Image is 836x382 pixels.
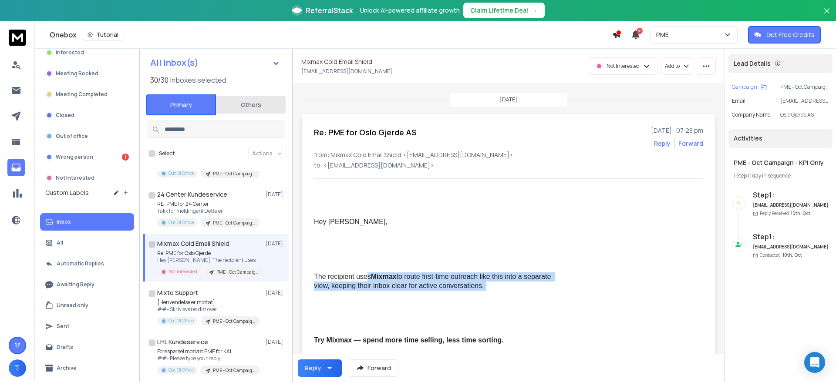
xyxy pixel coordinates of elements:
p: Not Interested [607,63,640,70]
button: Meeting Booked [40,65,134,82]
button: Get Free Credits [748,26,821,44]
button: Close banner [821,5,833,26]
p: PME - Oct Campaign - KPI Only [780,84,829,90]
p: Wrong person [56,154,93,161]
h1: All Inbox(s) [150,58,199,67]
button: Meeting Completed [40,86,134,103]
div: Activities [728,129,833,148]
button: Primary [146,94,216,115]
p: Campaign [732,84,757,90]
button: Reply [298,359,342,377]
p: Archive [57,365,77,372]
button: Sent [40,318,134,335]
p: [EMAIL_ADDRESS][DOMAIN_NAME] [301,68,392,75]
strong: Try Mixmax — spend more time selling, less time sorting. [314,336,504,344]
span: 1 Step [734,172,747,179]
button: Awaiting Reply [40,276,134,293]
button: Forward [349,359,398,377]
h3: Custom Labels [45,188,89,197]
p: Unread only [57,302,88,309]
span: 1 day in sequence [750,172,791,179]
div: Hey [PERSON_NAME], [314,218,568,227]
h1: Re: PME for Oslo Gjerde AS [314,126,417,138]
p: Sent [57,323,69,330]
div: The recipient uses to route first-time outreach like this into a separate view, keeping their inb... [314,272,568,291]
p: [Henvendelse er mottat] [157,299,260,306]
button: Out of office [40,127,134,145]
p: Out Of Office [169,367,194,373]
p: Unlock AI-powered affiliate growth [360,6,460,15]
p: to: <[EMAIL_ADDRESS][DOMAIN_NAME]> [314,161,703,170]
span: 30 / 30 [150,75,169,85]
p: ##- Skriv svaret ditt over [157,306,260,313]
h1: Mixto Support [157,288,198,297]
p: PME - Oct Campaign - KPI Only [213,367,255,374]
p: Hey [PERSON_NAME], The recipient uses Mixmax [157,257,262,264]
p: Oslo Gjerde AS [780,111,829,118]
button: Not Interested [40,169,134,187]
span: ReferralStack [306,5,353,16]
p: ##- Please type your reply [157,355,260,362]
p: [DATE] : 07:28 pm [651,126,703,135]
strong: Mixmax [371,273,397,280]
p: Forespørsel mottatt PME for KAL [157,348,260,355]
div: | [734,172,827,179]
p: Awaiting Reply [57,281,94,288]
p: Meeting Completed [56,91,108,98]
div: Reply [305,364,321,372]
button: Others [216,95,286,114]
button: Closed [40,107,134,124]
button: Tutorial [82,29,124,41]
p: Takk for meldingen! Dette er [157,208,260,214]
p: Out Of Office [169,318,194,324]
div: Open Intercom Messenger [804,352,825,373]
p: Add to [665,63,680,70]
p: Lead Details [734,59,771,68]
span: 50 [637,28,643,34]
p: Out Of Office [169,170,194,177]
p: Company Name [732,111,770,118]
p: Re: PME for Oslo Gjerde [157,250,262,257]
p: Get Free Credits [766,30,815,39]
h6: [EMAIL_ADDRESS][DOMAIN_NAME] [753,244,829,250]
h6: Step 1 : [753,190,829,200]
button: All Inbox(s) [143,54,287,71]
p: RE: PME for 24 Center [157,201,260,208]
p: Reply Received [760,210,810,217]
p: Inbox [57,218,71,225]
p: Automatic Replies [57,260,104,267]
h1: 24 Center Kundeservice [157,190,227,199]
button: Drafts [40,338,134,356]
p: [DATE] [500,96,517,103]
p: [DATE] [266,240,285,247]
h1: Mixmax Cold Email Shield [157,239,229,248]
p: Closed [56,112,74,119]
button: T [9,359,26,377]
h6: Step 1 : [753,231,829,242]
p: PME - Oct Campaign - KPI Only [213,220,255,226]
p: from: Mixmax Cold Email Shield <[EMAIL_ADDRESS][DOMAIN_NAME]> [314,151,703,159]
p: [EMAIL_ADDRESS][DOMAIN_NAME] [780,97,829,104]
h3: Inboxes selected [170,75,226,85]
p: Meeting Booked [56,70,98,77]
p: Out of office [56,133,88,140]
h6: [EMAIL_ADDRESS][DOMAIN_NAME] [753,202,829,208]
button: Claim Lifetime Deal→ [463,3,545,18]
p: PME - Oct Campaign - KPI Only [216,269,258,275]
button: All [40,234,134,251]
p: [DATE] [266,191,285,198]
button: Interested [40,44,134,61]
button: Automatic Replies [40,255,134,272]
button: Archive [40,359,134,377]
p: Contacted [760,252,802,258]
p: Out Of Office [169,219,194,226]
button: Wrong person1 [40,148,134,166]
p: Interested [56,49,84,56]
button: Campaign [732,84,767,90]
span: 10th, Oct [791,210,810,216]
p: [DATE] [266,338,285,345]
p: Drafts [57,344,73,351]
